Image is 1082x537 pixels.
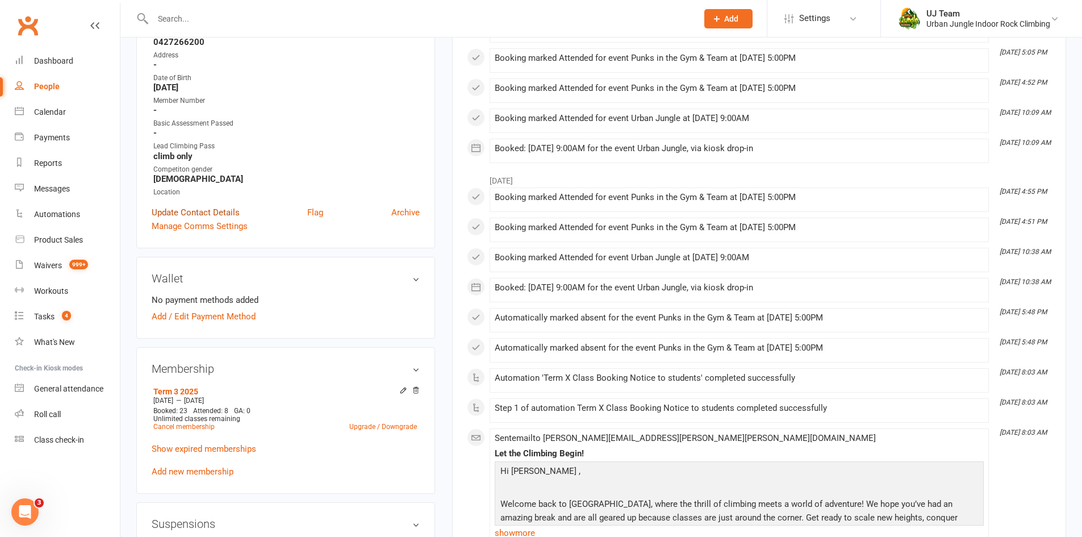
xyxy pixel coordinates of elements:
[152,444,256,454] a: Show expired memberships
[153,118,420,129] div: Basic Assessment Passed
[349,423,417,431] a: Upgrade / Downgrade
[152,363,420,375] h3: Membership
[153,415,240,423] span: Unlimited classes remaining
[1000,139,1051,147] i: [DATE] 10:09 AM
[153,407,187,415] span: Booked: 23
[153,397,173,405] span: [DATE]
[15,48,120,74] a: Dashboard
[34,210,80,219] div: Automations
[153,50,420,61] div: Address
[153,128,420,138] strong: -
[1000,398,1047,406] i: [DATE] 8:03 AM
[34,338,75,347] div: What's New
[495,193,984,202] div: Booking marked Attended for event Punks in the Gym & Team at [DATE] 5:00PM
[62,311,71,320] span: 4
[1000,248,1051,256] i: [DATE] 10:38 AM
[153,60,420,70] strong: -
[391,206,420,219] a: Archive
[15,227,120,253] a: Product Sales
[35,498,44,507] span: 3
[495,53,984,63] div: Booking marked Attended for event Punks in the Gym & Team at [DATE] 5:00PM
[152,219,248,233] a: Manage Comms Settings
[153,141,420,152] div: Lead Climbing Pass
[153,187,420,198] div: Location
[495,449,984,459] div: Let the Climbing Begin!
[495,373,984,383] div: Automation 'Term X Class Booking Notice to students' completed successfully
[495,144,984,153] div: Booked: [DATE] 9:00AM for the event Urban Jungle, via kiosk drop-in
[1000,78,1047,86] i: [DATE] 4:52 PM
[15,330,120,355] a: What's New
[15,151,120,176] a: Reports
[898,7,921,30] img: thumb_image1578111135.png
[15,304,120,330] a: Tasks 4
[153,82,420,93] strong: [DATE]
[14,11,42,40] a: Clubworx
[152,293,420,307] li: No payment methods added
[34,56,73,65] div: Dashboard
[34,312,55,321] div: Tasks
[15,278,120,304] a: Workouts
[1000,368,1047,376] i: [DATE] 8:03 AM
[34,184,70,193] div: Messages
[15,376,120,402] a: General attendance kiosk mode
[34,159,62,168] div: Reports
[495,403,984,413] div: Step 1 of automation Term X Class Booking Notice to students completed successfully
[152,467,233,477] a: Add new membership
[34,235,83,244] div: Product Sales
[1000,218,1047,226] i: [DATE] 4:51 PM
[1000,48,1047,56] i: [DATE] 5:05 PM
[184,397,204,405] span: [DATE]
[926,19,1050,29] div: Urban Jungle Indoor Rock Climbing
[15,176,120,202] a: Messages
[69,260,88,269] span: 999+
[151,396,420,405] div: —
[153,95,420,106] div: Member Number
[1000,188,1047,195] i: [DATE] 4:55 PM
[15,253,120,278] a: Waivers 999+
[926,9,1050,19] div: UJ Team
[153,105,420,115] strong: -
[234,407,250,415] span: GA: 0
[495,84,984,93] div: Booking marked Attended for event Punks in the Gym & Team at [DATE] 5:00PM
[15,427,120,453] a: Class kiosk mode
[153,423,215,431] a: Cancel membership
[495,253,984,263] div: Booking marked Attended for event Urban Jungle at [DATE] 9:00AM
[498,464,981,481] p: Hi [PERSON_NAME] ,
[495,313,984,323] div: Automatically marked absent for the event Punks in the Gym & Team at [DATE] 5:00PM
[152,518,420,530] h3: Suspensions
[11,498,39,526] iframe: Intercom live chat
[149,11,690,27] input: Search...
[1000,428,1047,436] i: [DATE] 8:03 AM
[307,206,323,219] a: Flag
[34,82,60,91] div: People
[152,310,256,323] a: Add / Edit Payment Method
[153,164,420,175] div: Competiton gender
[34,435,84,444] div: Class check-in
[153,151,420,161] strong: climb only
[1000,338,1047,346] i: [DATE] 5:48 PM
[34,286,68,295] div: Workouts
[34,261,62,270] div: Waivers
[495,433,876,443] span: Sent email to [PERSON_NAME][EMAIL_ADDRESS][PERSON_NAME][PERSON_NAME][DOMAIN_NAME]
[152,272,420,285] h3: Wallet
[1000,278,1051,286] i: [DATE] 10:38 AM
[15,74,120,99] a: People
[704,9,753,28] button: Add
[34,133,70,142] div: Payments
[1000,109,1051,116] i: [DATE] 10:09 AM
[153,73,420,84] div: Date of Birth
[495,283,984,293] div: Booked: [DATE] 9:00AM for the event Urban Jungle, via kiosk drop-in
[152,206,240,219] a: Update Contact Details
[799,6,830,31] span: Settings
[724,14,738,23] span: Add
[1000,308,1047,316] i: [DATE] 5:48 PM
[193,407,228,415] span: Attended: 8
[34,107,66,116] div: Calendar
[495,223,984,232] div: Booking marked Attended for event Punks in the Gym & Team at [DATE] 5:00PM
[34,384,103,393] div: General attendance
[153,174,420,184] strong: [DEMOGRAPHIC_DATA]
[34,410,61,419] div: Roll call
[153,37,420,47] strong: 0427266200
[15,125,120,151] a: Payments
[15,402,120,427] a: Roll call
